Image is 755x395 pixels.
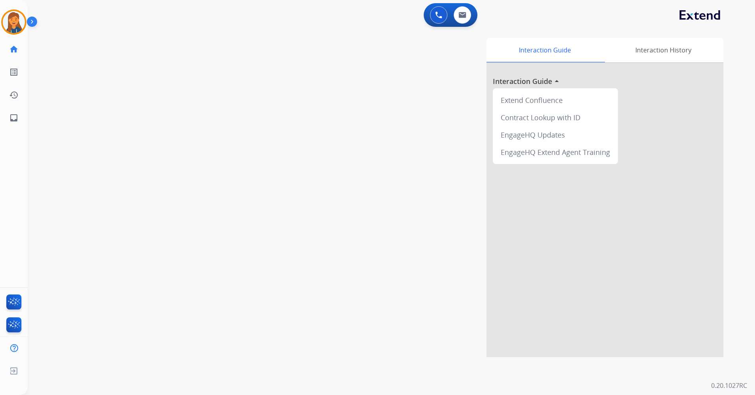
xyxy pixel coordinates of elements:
[496,126,615,143] div: EngageHQ Updates
[9,45,19,54] mat-icon: home
[603,38,723,62] div: Interaction History
[496,109,615,126] div: Contract Lookup with ID
[9,90,19,100] mat-icon: history
[3,11,25,33] img: avatar
[9,67,19,77] mat-icon: list_alt
[711,381,747,390] p: 0.20.1027RC
[496,91,615,109] div: Extend Confluence
[9,113,19,123] mat-icon: inbox
[486,38,603,62] div: Interaction Guide
[496,143,615,161] div: EngageHQ Extend Agent Training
